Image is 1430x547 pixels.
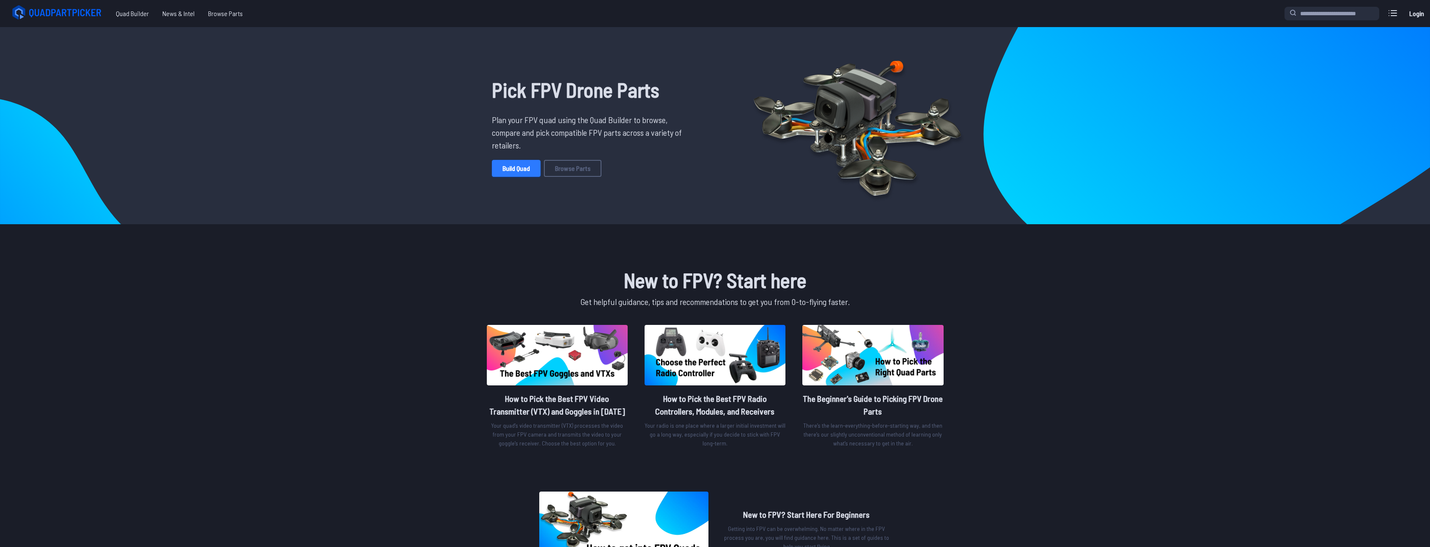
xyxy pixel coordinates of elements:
[487,392,628,418] h2: How to Pick the Best FPV Video Transmitter (VTX) and Goggles in [DATE]
[645,325,785,451] a: image of postHow to Pick the Best FPV Radio Controllers, Modules, and ReceiversYour radio is one ...
[485,265,945,295] h1: New to FPV? Start here
[485,295,945,308] p: Get helpful guidance, tips and recommendations to get you from 0-to-flying faster.
[492,74,688,105] h1: Pick FPV Drone Parts
[487,325,628,385] img: image of post
[802,325,943,451] a: image of postThe Beginner's Guide to Picking FPV Drone PartsThere’s the learn-everything-before-s...
[492,113,688,151] p: Plan your FPV quad using the Quad Builder to browse, compare and pick compatible FPV parts across...
[1406,5,1427,22] a: Login
[645,325,785,385] img: image of post
[156,5,201,22] a: News & Intel
[492,160,541,177] a: Build Quad
[802,325,943,385] img: image of post
[109,5,156,22] a: Quad Builder
[544,160,601,177] a: Browse Parts
[802,392,943,418] h2: The Beginner's Guide to Picking FPV Drone Parts
[201,5,250,22] a: Browse Parts
[645,392,785,418] h2: How to Pick the Best FPV Radio Controllers, Modules, and Receivers
[802,421,943,448] p: There’s the learn-everything-before-starting way, and then there’s our slightly unconventional me...
[487,325,628,451] a: image of postHow to Pick the Best FPV Video Transmitter (VTX) and Goggles in [DATE]Your quad’s vi...
[736,41,979,210] img: Quadcopter
[722,508,891,521] h2: New to FPV? Start Here For Beginners
[645,421,785,448] p: Your radio is one place where a larger initial investment will go a long way, especially if you d...
[487,421,628,448] p: Your quad’s video transmitter (VTX) processes the video from your FPV camera and transmits the vi...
